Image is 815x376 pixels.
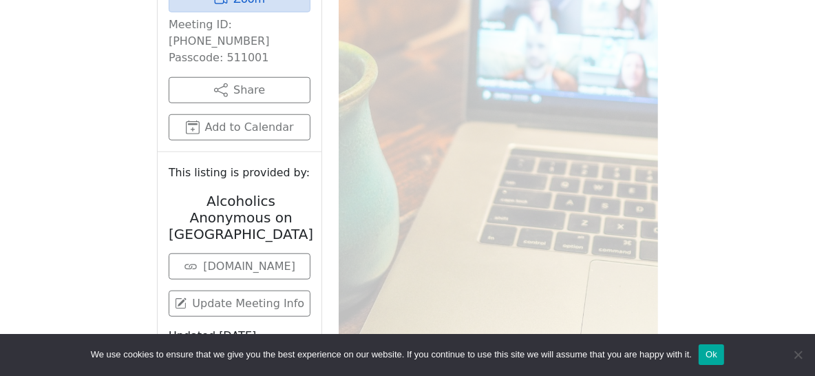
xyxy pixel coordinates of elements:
[169,114,310,140] button: Add to Calendar
[169,193,313,242] h2: Alcoholics Anonymous on [GEOGRAPHIC_DATA]
[791,348,805,362] span: No
[91,348,692,362] span: We use cookies to ensure that we give you the best experience on our website. If you continue to ...
[169,163,310,182] small: This listing is provided by:
[169,17,310,66] p: Meeting ID: [PHONE_NUMBER] Passcode: 511001
[169,77,310,103] button: Share
[169,328,310,344] p: Updated [DATE]
[169,253,310,280] a: [DOMAIN_NAME]
[699,344,724,365] button: Ok
[169,291,310,317] a: Update Meeting Info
